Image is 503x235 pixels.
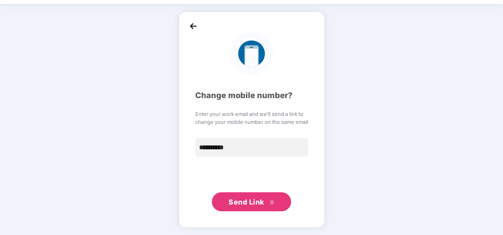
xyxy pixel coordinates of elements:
span: Enter your work email and we’ll send a link to [195,110,308,118]
img: logo [230,32,273,75]
span: Send Link [229,198,264,206]
img: back_icon [187,20,199,32]
span: change your mobile number on the same email [195,118,308,126]
div: Change mobile number? [195,89,308,102]
button: Send Linkdouble-right [212,192,291,211]
span: double-right [269,200,274,205]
